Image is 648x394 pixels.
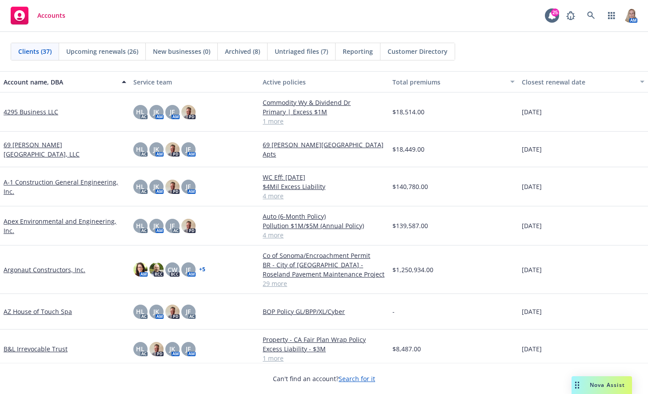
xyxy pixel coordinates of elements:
[153,307,159,316] span: JK
[582,7,600,24] a: Search
[170,107,175,117] span: JF
[263,251,385,260] a: Co of Sonoma/Encroachment Permit
[263,344,385,354] a: Excess Liability - $3M
[522,344,542,354] span: [DATE]
[572,376,632,394] button: Nova Assist
[136,145,144,154] span: HL
[392,107,424,117] span: $18,514.00
[263,221,385,230] a: Pollution $1M/$5M (Annual Policy)
[522,221,542,230] span: [DATE]
[572,376,583,394] div: Drag to move
[263,191,385,201] a: 4 more
[392,182,428,191] span: $140,780.00
[263,182,385,191] a: $4Mil Excess Liability
[18,47,52,56] span: Clients (37)
[4,107,58,117] a: 4295 Business LLC
[562,7,580,24] a: Report a Bug
[186,182,191,191] span: JF
[169,344,175,354] span: JK
[263,140,385,159] a: 69 [PERSON_NAME][GEOGRAPHIC_DATA] Apts
[275,47,328,56] span: Untriaged files (7)
[136,307,144,316] span: HL
[392,145,424,154] span: $18,449.00
[4,344,68,354] a: B&L Irrevocable Trust
[263,307,385,316] a: BOP Policy GL/BPP/XL/Cyber
[4,77,116,87] div: Account name, DBA
[153,107,159,117] span: JK
[522,265,542,274] span: [DATE]
[522,145,542,154] span: [DATE]
[259,71,389,92] button: Active policies
[4,307,72,316] a: AZ House of Touch Spa
[263,173,385,182] a: WC Eff: [DATE]
[133,77,256,87] div: Service team
[149,262,164,277] img: photo
[263,107,385,117] a: Primary | Excess $1M
[4,265,85,274] a: Argonaut Constructors, Inc.
[263,77,385,87] div: Active policies
[130,71,260,92] button: Service team
[522,182,542,191] span: [DATE]
[263,230,385,240] a: 4 more
[263,212,385,221] a: Auto (6-Month Policy)
[339,374,375,383] a: Search for it
[186,307,191,316] span: JF
[136,182,144,191] span: HL
[133,262,148,277] img: photo
[522,307,542,316] span: [DATE]
[263,260,385,279] a: BR - City of [GEOGRAPHIC_DATA] - Roseland Pavement Maintenance Project
[392,307,395,316] span: -
[4,140,126,159] a: 69 [PERSON_NAME][GEOGRAPHIC_DATA], LLC
[186,344,191,354] span: JF
[7,3,69,28] a: Accounts
[165,305,180,319] img: photo
[136,221,144,230] span: HL
[263,335,385,344] a: Property - CA Fair Plan Wrap Policy
[392,344,421,354] span: $8,487.00
[263,279,385,288] a: 29 more
[225,47,260,56] span: Archived (8)
[153,145,159,154] span: JK
[392,221,428,230] span: $139,587.00
[168,265,177,274] span: CW
[153,47,210,56] span: New businesses (0)
[603,7,620,24] a: Switch app
[186,265,191,274] span: JF
[263,117,385,126] a: 1 more
[263,98,385,107] a: Commodity Wy & Dividend Dr
[4,177,126,196] a: A-1 Construction General Engineering, Inc.
[136,344,144,354] span: HL
[165,180,180,194] img: photo
[170,221,175,230] span: JF
[388,47,448,56] span: Customer Directory
[518,71,648,92] button: Closest renewal date
[522,107,542,117] span: [DATE]
[273,374,375,383] span: Can't find an account?
[551,8,559,16] div: 25
[149,342,164,356] img: photo
[4,217,126,235] a: Apex Environmental and Engineering, Inc.
[199,267,205,272] a: + 5
[263,354,385,363] a: 1 more
[136,107,144,117] span: HL
[392,77,505,87] div: Total premiums
[186,145,191,154] span: JF
[153,182,159,191] span: JK
[165,142,180,157] img: photo
[392,265,433,274] span: $1,250,934.00
[522,77,635,87] div: Closest renewal date
[590,381,625,389] span: Nova Assist
[623,8,637,23] img: photo
[153,221,159,230] span: JK
[66,47,138,56] span: Upcoming renewals (26)
[181,219,196,233] img: photo
[389,71,519,92] button: Total premiums
[37,12,65,19] span: Accounts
